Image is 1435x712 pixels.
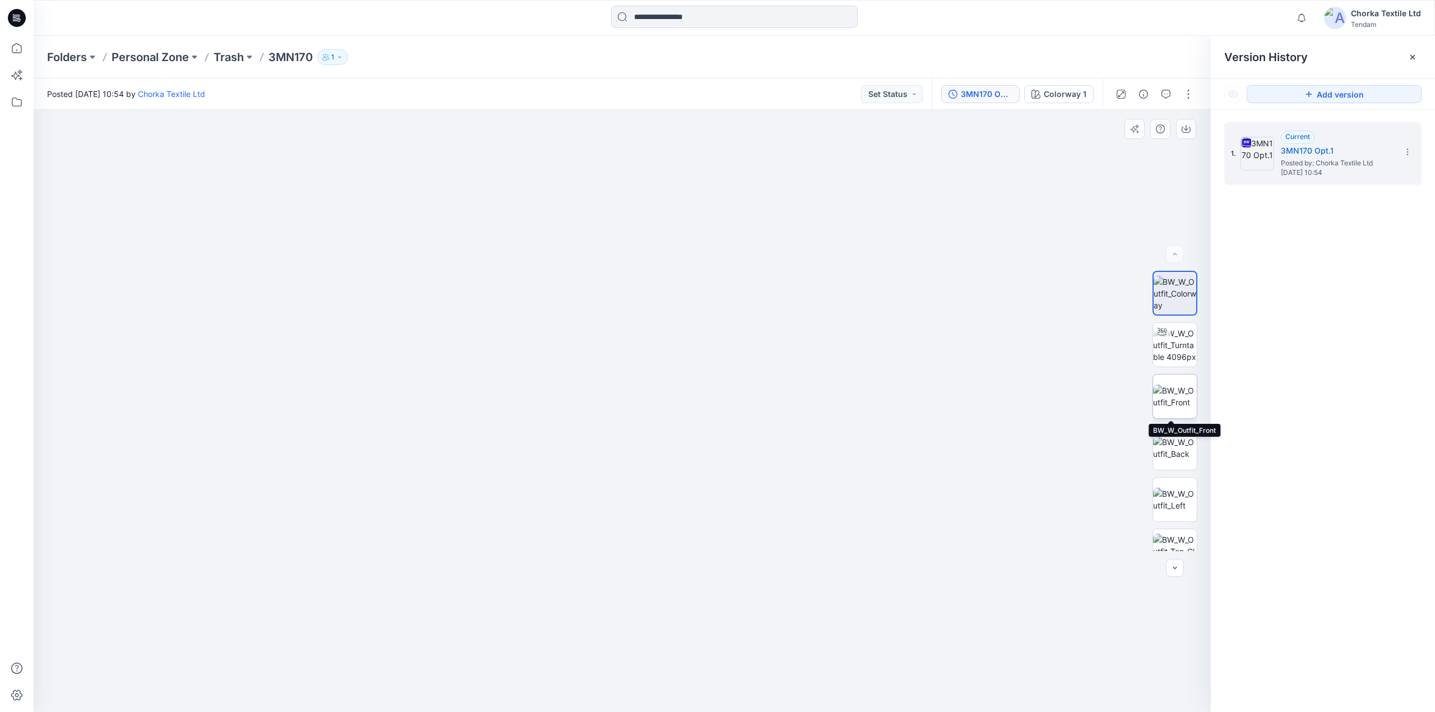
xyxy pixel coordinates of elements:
[1281,144,1393,158] h5: 3MN170 Opt.1
[1281,158,1393,169] span: Posted by: Chorka Textile Ltd
[1044,88,1086,100] div: Colorway 1
[1324,7,1346,29] img: avatar
[1351,7,1421,20] div: Chorka Textile Ltd
[331,51,334,63] p: 1
[214,49,244,65] a: Trash
[1351,20,1421,29] div: Tendam
[1247,85,1422,103] button: Add version
[1285,132,1310,141] span: Current
[317,49,348,65] button: 1
[1281,169,1393,177] span: [DATE] 10:54
[1153,534,1197,569] img: BW_W_Outfit_Top_CloseUp
[1240,137,1274,170] img: 3MN170 Opt.1
[47,88,205,100] span: Posted [DATE] 10:54 by
[1153,385,1197,408] img: BW_W_Outfit_Front
[1024,85,1094,103] button: Colorway 1
[1224,50,1308,64] span: Version History
[112,49,189,65] a: Personal Zone
[1231,149,1236,159] span: 1.
[941,85,1020,103] button: 3MN170 Opt.1
[1153,488,1197,511] img: BW_W_Outfit_Left
[961,88,1012,100] div: 3MN170 Opt.1
[1135,85,1152,103] button: Details
[269,49,313,65] p: 3MN170
[1153,436,1197,460] img: BW_W_Outfit_Back
[1153,327,1197,363] img: BW_W_Outfit_Turntable 4096px
[1224,85,1242,103] button: Show Hidden Versions
[1154,276,1196,311] img: BW_W_Outfit_Colorway
[47,49,87,65] a: Folders
[1408,53,1417,62] button: Close
[138,89,205,99] a: Chorka Textile Ltd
